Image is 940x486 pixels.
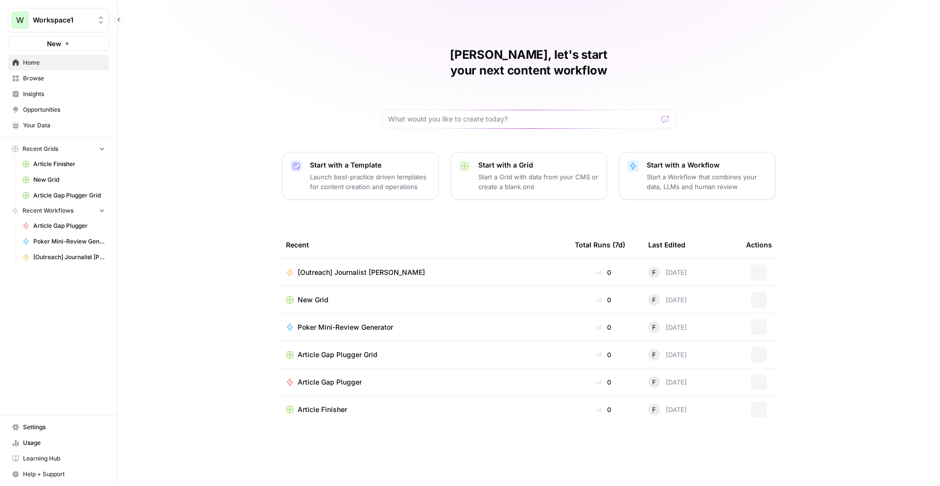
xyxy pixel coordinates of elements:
[23,105,105,114] span: Opportunities
[286,295,559,305] a: New Grid
[310,172,430,192] p: Launch best-practice driven templates for content creation and operations
[652,350,656,360] span: F
[23,206,73,215] span: Recent Workflows
[575,295,633,305] div: 0
[23,454,105,463] span: Learning Hub
[619,152,775,200] button: Start with a WorkflowStart a Workflow that combines your data, LLMs and human review
[18,172,109,188] a: New Grid
[298,295,329,305] span: New Grid
[8,86,109,102] a: Insights
[16,14,24,26] span: W
[23,423,105,432] span: Settings
[8,451,109,466] a: Learning Hub
[652,405,656,414] span: F
[23,58,105,67] span: Home
[310,160,430,170] p: Start with a Template
[746,231,772,258] div: Actions
[575,231,625,258] div: Total Runs (7d)
[23,90,105,98] span: Insights
[575,322,633,332] div: 0
[47,39,61,49] span: New
[648,294,687,306] div: [DATE]
[575,377,633,387] div: 0
[286,231,559,258] div: Recent
[652,267,656,277] span: F
[33,175,105,184] span: New Grid
[575,350,633,360] div: 0
[18,234,109,249] a: Poker Mini-Review Generator
[8,102,109,118] a: Opportunities
[652,377,656,387] span: F
[282,152,439,200] button: Start with a TemplateLaunch best-practice driven templates for content creation and operations
[8,142,109,156] button: Recent Grids
[298,267,425,277] span: [Outreach] Journalist [PERSON_NAME]
[647,172,767,192] p: Start a Workflow that combines your data, LLMs and human review
[8,203,109,218] button: Recent Workflows
[8,435,109,451] a: Usage
[286,377,559,387] a: Article Gap Plugger
[8,36,109,51] button: New
[478,172,599,192] p: Start a Grid with data from your CMS or create a blank one
[8,55,109,71] a: Home
[33,221,105,230] span: Article Gap Plugger
[298,405,347,414] span: Article Finisher
[575,267,633,277] div: 0
[450,152,607,200] button: Start with a GridStart a Grid with data from your CMS or create a blank one
[18,188,109,203] a: Article Gap Plugger Grid
[286,350,559,360] a: Article Gap Plugger Grid
[33,237,105,246] span: Poker Mini-Review Generator
[33,191,105,200] span: Article Gap Plugger Grid
[652,295,656,305] span: F
[33,15,92,25] span: Workspace1
[8,71,109,86] a: Browse
[23,438,105,447] span: Usage
[648,267,687,278] div: [DATE]
[8,419,109,435] a: Settings
[18,156,109,172] a: Article Finisher
[388,114,658,124] input: What would you like to create today?
[23,470,105,479] span: Help + Support
[23,74,105,83] span: Browse
[382,47,676,78] h1: [PERSON_NAME], let's start your next content workflow
[652,322,656,332] span: F
[647,160,767,170] p: Start with a Workflow
[478,160,599,170] p: Start with a Grid
[648,404,687,415] div: [DATE]
[298,350,377,360] span: Article Gap Plugger Grid
[23,121,105,130] span: Your Data
[648,349,687,361] div: [DATE]
[8,8,109,32] button: Workspace: Workspace1
[648,321,687,333] div: [DATE]
[33,253,105,262] span: [Outreach] Journalist [PERSON_NAME]
[298,377,362,387] span: Article Gap Plugger
[18,218,109,234] a: Article Gap Plugger
[298,322,393,332] span: Poker Mini-Review Generator
[18,249,109,265] a: [Outreach] Journalist [PERSON_NAME]
[648,231,685,258] div: Last Edited
[286,322,559,332] a: Poker Mini-Review Generator
[286,267,559,277] a: [Outreach] Journalist [PERSON_NAME]
[8,118,109,133] a: Your Data
[8,466,109,482] button: Help + Support
[33,160,105,169] span: Article Finisher
[23,145,58,153] span: Recent Grids
[575,405,633,414] div: 0
[648,376,687,388] div: [DATE]
[286,405,559,414] a: Article Finisher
